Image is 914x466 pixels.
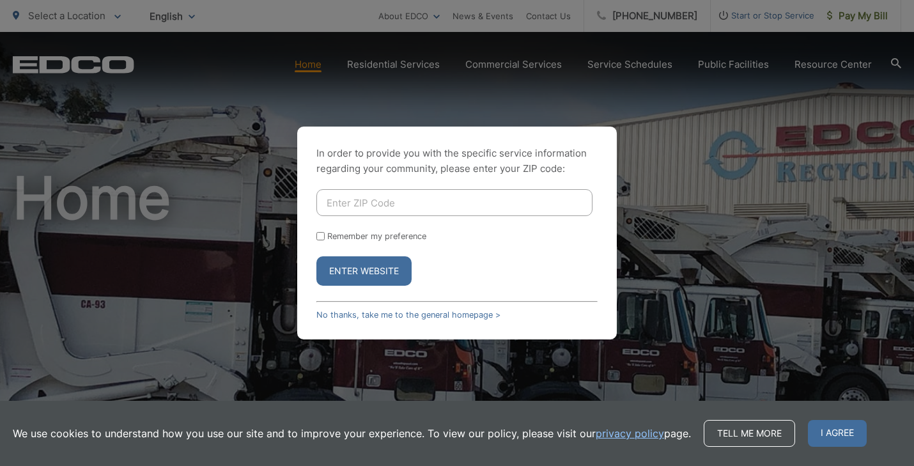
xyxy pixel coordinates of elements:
[13,426,691,441] p: We use cookies to understand how you use our site and to improve your experience. To view our pol...
[808,420,867,447] span: I agree
[704,420,795,447] a: Tell me more
[316,146,598,176] p: In order to provide you with the specific service information regarding your community, please en...
[316,310,500,320] a: No thanks, take me to the general homepage >
[596,426,664,441] a: privacy policy
[316,256,412,286] button: Enter Website
[327,231,426,241] label: Remember my preference
[316,189,593,216] input: Enter ZIP Code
